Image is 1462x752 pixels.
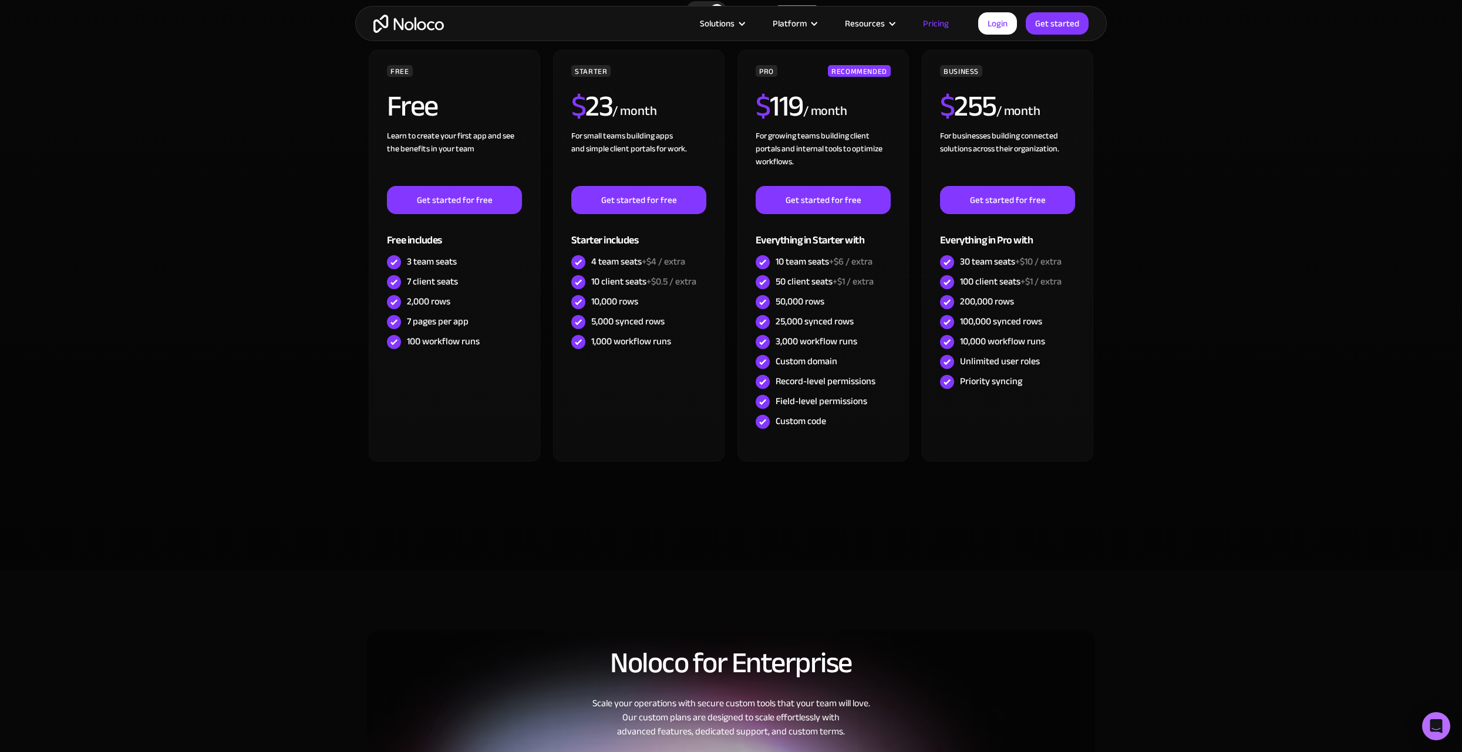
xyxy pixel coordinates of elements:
[387,130,522,186] div: Learn to create your first app and see the benefits in your team ‍
[773,16,807,31] div: Platform
[571,79,586,134] span: $
[756,214,891,252] div: Everything in Starter with
[758,16,830,31] div: Platform
[776,395,867,408] div: Field-level permissions
[407,315,469,328] div: 7 pages per app
[908,16,964,31] a: Pricing
[387,186,522,214] a: Get started for free
[1422,712,1450,740] div: Open Intercom Messenger
[685,16,758,31] div: Solutions
[996,102,1040,121] div: / month
[591,255,685,268] div: 4 team seats
[591,275,696,288] div: 10 client seats
[829,253,873,270] span: +$6 / extra
[1020,273,1062,290] span: +$1 / extra
[756,92,803,121] h2: 119
[776,295,824,308] div: 50,000 rows
[387,92,438,121] h2: Free
[940,79,955,134] span: $
[387,65,413,77] div: FREE
[776,415,826,428] div: Custom code
[776,335,857,348] div: 3,000 workflow runs
[407,275,458,288] div: 7 client seats
[756,79,770,134] span: $
[940,130,1075,186] div: For businesses building connected solutions across their organization. ‍
[960,375,1022,388] div: Priority syncing
[571,130,706,186] div: For small teams building apps and simple client portals for work. ‍
[591,295,638,308] div: 10,000 rows
[776,255,873,268] div: 10 team seats
[776,355,837,368] div: Custom domain
[571,214,706,252] div: Starter includes
[776,275,874,288] div: 50 client seats
[571,92,613,121] h2: 23
[830,16,908,31] div: Resources
[700,16,735,31] div: Solutions
[978,12,1017,35] a: Login
[803,102,847,121] div: / month
[367,696,1095,739] div: Scale your operations with secure custom tools that your team will love. Our custom plans are des...
[940,92,996,121] h2: 255
[571,186,706,214] a: Get started for free
[612,102,656,121] div: / month
[646,273,696,290] span: +$0.5 / extra
[776,315,854,328] div: 25,000 synced rows
[960,275,1062,288] div: 100 client seats
[776,375,875,388] div: Record-level permissions
[642,253,685,270] span: +$4 / extra
[591,335,671,348] div: 1,000 workflow runs
[960,355,1040,368] div: Unlimited user roles
[373,15,444,33] a: home
[387,214,522,252] div: Free includes
[591,315,665,328] div: 5,000 synced rows
[960,335,1045,348] div: 10,000 workflow runs
[756,186,891,214] a: Get started for free
[940,214,1075,252] div: Everything in Pro with
[1026,12,1089,35] a: Get started
[845,16,885,31] div: Resources
[407,295,450,308] div: 2,000 rows
[940,65,982,77] div: BUSINESS
[833,273,874,290] span: +$1 / extra
[960,295,1014,308] div: 200,000 rows
[407,255,457,268] div: 3 team seats
[407,335,480,348] div: 100 workflow runs
[756,130,891,186] div: For growing teams building client portals and internal tools to optimize workflows.
[828,65,891,77] div: RECOMMENDED
[940,186,1075,214] a: Get started for free
[756,65,777,77] div: PRO
[1015,253,1062,270] span: +$10 / extra
[960,315,1042,328] div: 100,000 synced rows
[571,65,611,77] div: STARTER
[367,647,1095,679] h2: Noloco for Enterprise
[960,255,1062,268] div: 30 team seats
